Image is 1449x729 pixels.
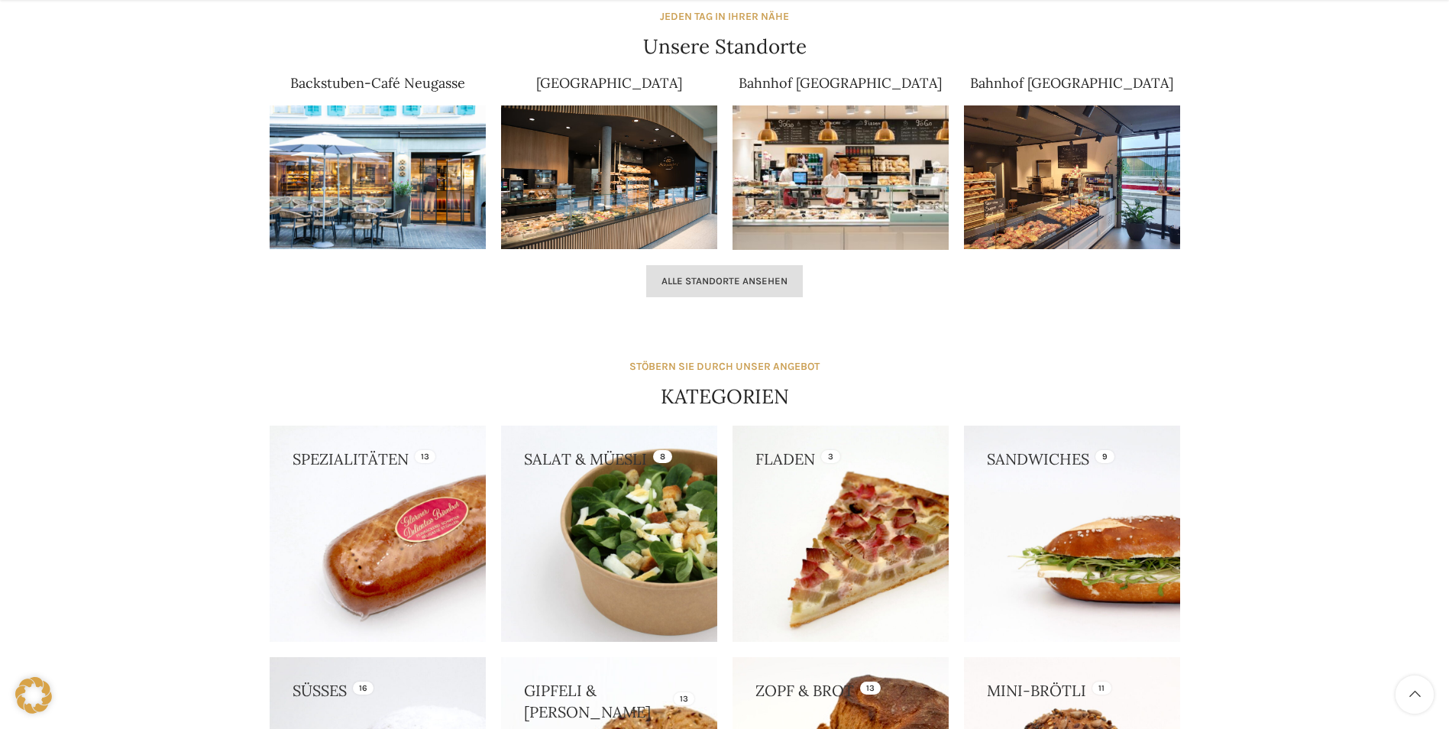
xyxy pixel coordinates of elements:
a: Scroll to top button [1396,676,1434,714]
h4: KATEGORIEN [661,383,789,410]
h4: Unsere Standorte [643,33,807,60]
a: [GEOGRAPHIC_DATA] [536,74,682,92]
a: Bahnhof [GEOGRAPHIC_DATA] [739,74,942,92]
div: JEDEN TAG IN IHRER NÄHE [660,8,789,25]
div: STÖBERN SIE DURCH UNSER ANGEBOT [629,358,820,375]
span: Alle Standorte ansehen [661,275,788,287]
a: Backstuben-Café Neugasse [290,74,465,92]
a: Bahnhof [GEOGRAPHIC_DATA] [970,74,1173,92]
a: Alle Standorte ansehen [646,265,803,297]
